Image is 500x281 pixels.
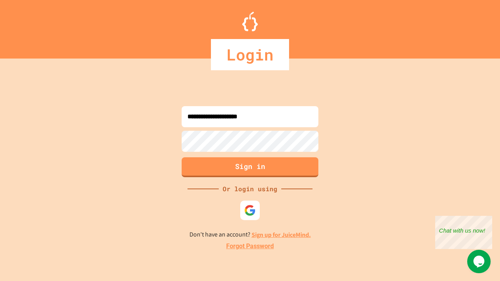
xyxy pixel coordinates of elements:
iframe: chat widget [435,216,492,249]
div: Login [211,39,289,70]
div: Or login using [219,184,281,194]
img: Logo.svg [242,12,258,31]
a: Sign up for JuiceMind. [252,231,311,239]
button: Sign in [182,157,318,177]
p: Don't have an account? [189,230,311,240]
iframe: chat widget [467,250,492,273]
img: google-icon.svg [244,205,256,216]
a: Forgot Password [226,242,274,251]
